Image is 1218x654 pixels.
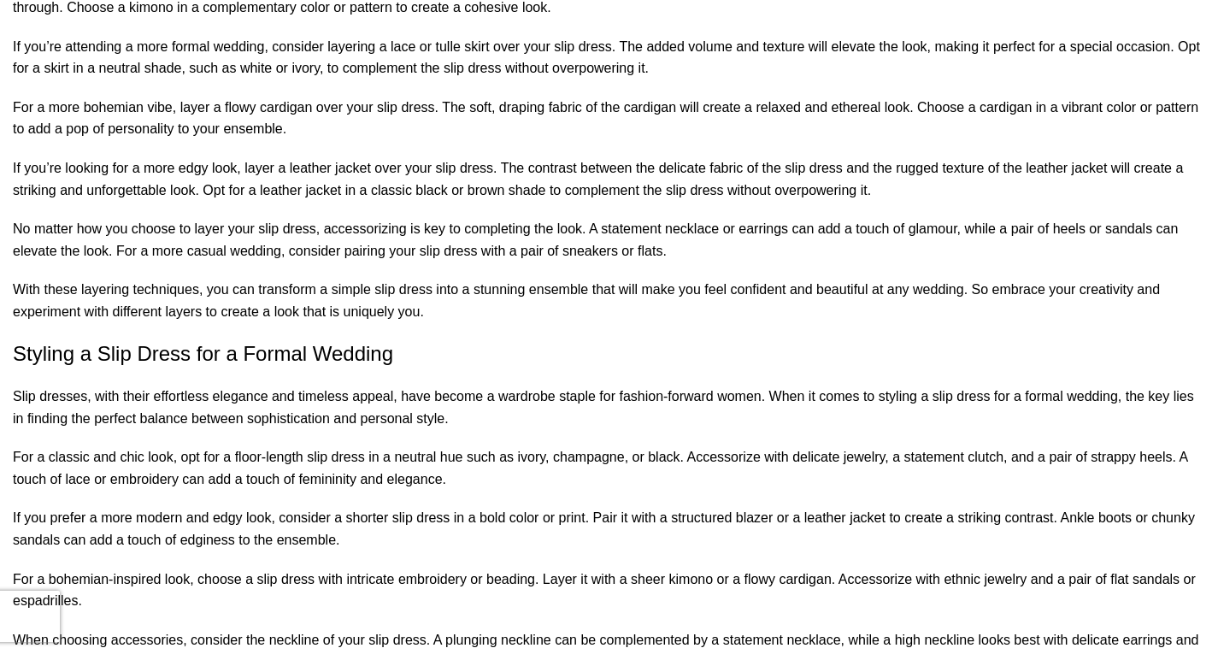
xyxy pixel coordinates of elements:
[13,279,1205,322] p: With these layering techniques, you can transform a simple slip dress into a stunning ensemble th...
[13,157,1205,201] p: If you’re looking for a more edgy look, layer a leather jacket over your slip dress. The contrast...
[13,36,1205,80] p: If you’re attending a more formal wedding, consider layering a lace or tulle skirt over your slip...
[13,386,1205,429] p: Slip dresses, with their effortless elegance and timeless appeal, have become a wardrobe staple f...
[13,507,1205,551] p: If you prefer a more modern and edgy look, consider a shorter slip dress in a bold color or print...
[13,569,1205,612] p: For a bohemian-inspired look, choose a slip dress with intricate embroidery or beading. Layer it ...
[13,339,1205,368] h2: Styling a Slip Dress for a Formal Wedding
[13,97,1205,140] p: For a more bohemian vibe, layer a flowy cardigan over your slip dress. The soft, draping fabric o...
[13,218,1205,262] p: No matter how you choose to layer your slip dress, accessorizing is key to completing the look. A...
[13,446,1205,490] p: For a classic and chic look, opt for a floor-length slip dress in a neutral hue such as ivory, ch...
